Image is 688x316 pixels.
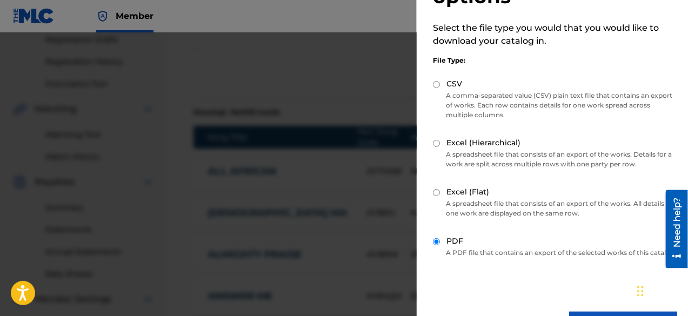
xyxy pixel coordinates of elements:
label: CSV [446,78,462,90]
iframe: Resource Center [658,190,688,268]
div: Need help? [12,8,26,57]
p: A spreadsheet file that consists of an export of the works. Details for a work are split across m... [433,150,677,169]
p: A PDF file that contains an export of the selected works of this catalog. [433,248,677,258]
p: Select the file type you would that you would like to download your catalog in. [433,22,677,48]
label: PDF [446,236,463,247]
img: MLC Logo [13,8,55,24]
label: Excel (Flat) [446,186,489,198]
div: Drag [637,275,644,307]
span: Member [116,10,153,22]
div: File Type: [433,56,677,65]
img: Top Rightsholder [96,10,109,23]
p: A comma-separated value (CSV) plain text file that contains an export of works. Each row contains... [433,91,677,120]
iframe: Chat Widget [634,264,688,316]
label: Excel (Hierarchical) [446,137,520,149]
p: A spreadsheet file that consists of an export of the works. All details for one work are displaye... [433,199,677,218]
